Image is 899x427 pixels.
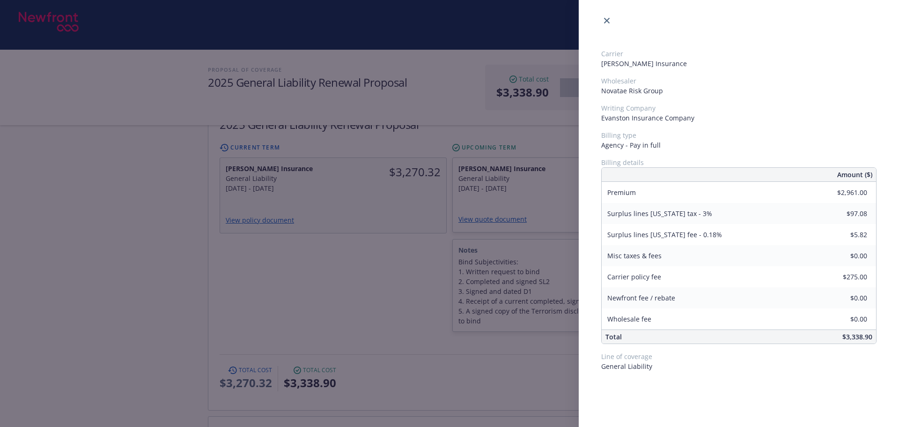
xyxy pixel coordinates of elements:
[601,113,877,123] span: Evanston Insurance Company
[812,207,873,221] input: 0.00
[601,59,877,68] span: [PERSON_NAME] Insurance
[601,86,877,96] span: Novatae Risk Group
[607,188,636,197] span: Premium
[607,293,675,302] span: Newfront fee / rebate
[812,249,873,263] input: 0.00
[601,157,877,167] span: Billing details
[601,76,877,86] span: Wholesaler
[842,332,872,341] span: $3,338.90
[601,361,877,371] span: General Liability
[601,15,612,26] a: close
[607,230,722,239] span: Surplus lines [US_STATE] fee - 0.18%
[601,49,877,59] span: Carrier
[601,352,877,361] span: Line of coverage
[812,312,873,326] input: 0.00
[812,186,873,200] input: 0.00
[607,209,712,218] span: Surplus lines [US_STATE] tax - 3%
[812,228,873,242] input: 0.00
[601,103,877,113] span: Writing Company
[812,291,873,305] input: 0.00
[607,251,662,260] span: Misc taxes & fees
[812,270,873,284] input: 0.00
[607,272,661,281] span: Carrier policy fee
[607,315,651,323] span: Wholesale fee
[605,332,622,341] span: Total
[837,170,872,180] span: Amount ($)
[601,130,877,140] span: Billing type
[601,140,877,150] span: Agency - Pay in full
